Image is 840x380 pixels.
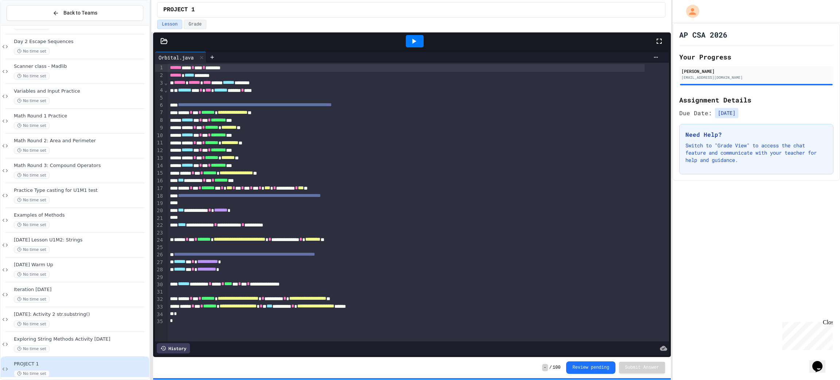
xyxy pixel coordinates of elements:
[7,5,143,21] button: Back to Teams
[155,251,164,259] div: 26
[155,303,164,311] div: 33
[184,20,206,29] button: Grade
[155,237,164,244] div: 24
[155,185,164,193] div: 17
[3,3,50,46] div: Chat with us now!Close
[14,39,148,45] span: Day 2 Escape Sequences
[14,221,50,228] span: No time set
[155,139,164,147] div: 11
[163,5,195,14] span: PROJECT 1
[14,88,148,94] span: Variables and Input Practice
[155,147,164,155] div: 12
[155,177,164,185] div: 16
[155,109,164,117] div: 7
[14,172,50,179] span: No time set
[155,117,164,124] div: 8
[14,321,50,327] span: No time set
[63,9,97,17] span: Back to Teams
[155,318,164,325] div: 35
[14,187,148,194] span: Practice Type casting for U1M1 test
[14,237,148,243] span: [DATE] Lesson U1M2: Strings
[14,296,50,303] span: No time set
[14,73,50,80] span: No time set
[679,30,727,40] h1: AP CSA 2026
[155,311,164,318] div: 34
[549,365,552,371] span: /
[155,259,164,267] div: 27
[164,80,168,86] span: Fold line
[14,287,148,293] span: Iteration [DATE]
[155,288,164,296] div: 31
[155,155,164,162] div: 13
[14,138,148,144] span: Math Round 2: Area and Perimeter
[157,20,182,29] button: Lesson
[679,95,833,105] h2: Assignment Details
[542,364,548,371] span: -
[14,212,148,218] span: Examples of Methods
[155,124,164,132] div: 9
[14,345,50,352] span: No time set
[155,72,164,80] div: 2
[14,271,50,278] span: No time set
[14,246,50,253] span: No time set
[155,193,164,200] div: 18
[155,52,206,63] div: Orbital.java
[155,215,164,222] div: 21
[155,296,164,303] div: 32
[14,197,50,203] span: No time set
[681,68,831,74] div: [PERSON_NAME]
[155,244,164,251] div: 25
[155,94,164,102] div: 5
[14,48,50,55] span: No time set
[155,80,164,87] div: 3
[155,102,164,109] div: 6
[155,229,164,237] div: 23
[809,351,833,373] iframe: chat widget
[155,274,164,281] div: 29
[679,109,712,117] span: Due Date:
[155,266,164,274] div: 28
[14,163,148,169] span: Math Round 3: Compound Operators
[685,142,827,164] p: Switch to "Grade View" to access the chat feature and communicate with your teacher for help and ...
[164,87,168,93] span: Fold line
[155,200,164,207] div: 19
[155,207,164,215] div: 20
[14,122,50,129] span: No time set
[14,97,50,104] span: No time set
[685,130,827,139] h3: Need Help?
[679,52,833,62] h2: Your Progress
[155,222,164,229] div: 22
[14,63,148,70] span: Scanner class - Madlib
[619,362,665,373] button: Submit Answer
[14,147,50,154] span: No time set
[155,162,164,170] div: 14
[14,311,148,318] span: [DATE]: Activity 2 str.substring()
[625,365,659,371] span: Submit Answer
[157,343,190,353] div: History
[681,75,831,80] div: [EMAIL_ADDRESS][DOMAIN_NAME]
[155,54,197,61] div: Orbital.java
[155,64,164,72] div: 1
[14,262,148,268] span: [DATE] Warm Up
[715,108,738,118] span: [DATE]
[678,3,701,20] div: My Account
[14,113,148,119] span: Math Round 1 Practice
[14,370,50,377] span: No time set
[155,281,164,289] div: 30
[14,336,148,342] span: Exploring String Methods Activity [DATE]
[779,319,833,350] iframe: chat widget
[553,365,561,371] span: 100
[566,361,615,374] button: Review pending
[155,87,164,94] div: 4
[155,170,164,177] div: 15
[155,132,164,140] div: 10
[14,361,148,367] span: PROJECT 1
